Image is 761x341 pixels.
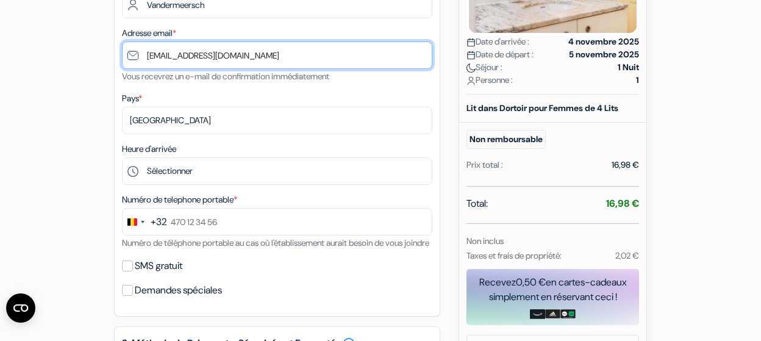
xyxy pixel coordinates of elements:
[466,102,618,113] b: Lit dans Dortoir pour Femmes de 4 Lits
[615,250,639,261] small: 2,02 €
[466,130,546,149] small: Non remboursable
[123,209,166,235] button: Change country, selected Belgium (+32)
[122,143,176,156] label: Heure d'arrivée
[466,196,488,211] span: Total:
[612,159,639,171] div: 16,98 €
[466,235,504,246] small: Non inclus
[122,208,432,235] input: 470 12 34 56
[122,27,176,40] label: Adresse email
[618,61,639,74] strong: 1 Nuit
[516,276,546,289] span: 0,50 €
[122,41,432,69] input: Entrer adresse e-mail
[466,74,513,87] span: Personne :
[466,250,562,261] small: Taxes et frais de propriété:
[122,71,329,82] small: Vous recevrez un e-mail de confirmation immédiatement
[466,76,476,85] img: user_icon.svg
[135,282,222,299] label: Demandes spéciales
[560,309,576,319] img: uber-uber-eats-card.png
[466,35,529,48] span: Date d'arrivée :
[151,215,166,229] div: +32
[466,48,534,61] span: Date de départ :
[568,35,639,48] strong: 4 novembre 2025
[122,92,142,105] label: Pays
[466,61,502,74] span: Séjour :
[636,74,639,87] strong: 1
[466,38,476,47] img: calendar.svg
[530,309,545,319] img: amazon-card-no-text.png
[6,293,35,323] button: Ouvrir le widget CMP
[545,309,560,319] img: adidas-card.png
[466,51,476,60] img: calendar.svg
[122,237,429,248] small: Numéro de téléphone portable au cas où l'établissement aurait besoin de vous joindre
[569,48,639,61] strong: 5 novembre 2025
[135,257,182,275] label: SMS gratuit
[466,63,476,73] img: moon.svg
[122,193,237,206] label: Numéro de telephone portable
[466,275,639,304] div: Recevez en cartes-cadeaux simplement en réservant ceci !
[466,159,503,171] div: Prix total :
[606,197,639,210] strong: 16,98 €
